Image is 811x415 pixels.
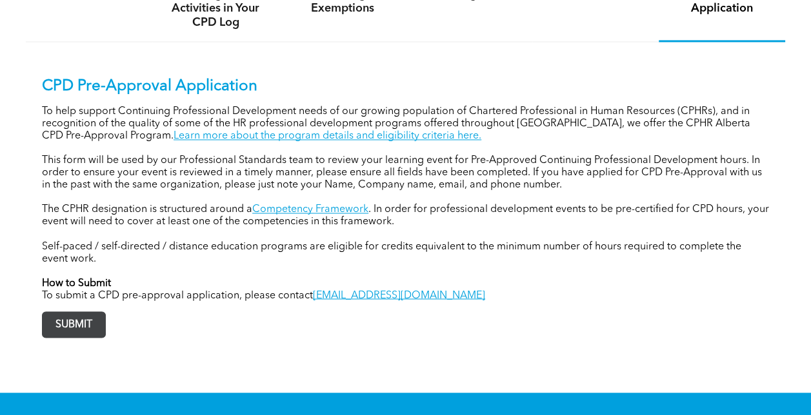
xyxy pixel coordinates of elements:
a: Competency Framework [252,204,368,215]
span: SUBMIT [43,312,105,337]
p: To help support Continuing Professional Development needs of our growing population of Chartered ... [42,106,769,142]
strong: How to Submit [42,278,111,288]
p: This form will be used by our Professional Standards team to review your learning event for Pre-A... [42,155,769,191]
p: CPD Pre-Approval Application [42,77,769,96]
p: To submit a CPD pre-approval application, please contact [42,289,769,302]
a: Learn more about the program details and eligibility criteria here. [174,131,481,141]
p: Self-paced / self-directed / distance education programs are eligible for credits equivalent to t... [42,240,769,265]
a: [EMAIL_ADDRESS][DOMAIN_NAME] [313,290,485,300]
a: SUBMIT [42,311,106,338]
p: The CPHR designation is structured around a . In order for professional development events to be ... [42,204,769,228]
